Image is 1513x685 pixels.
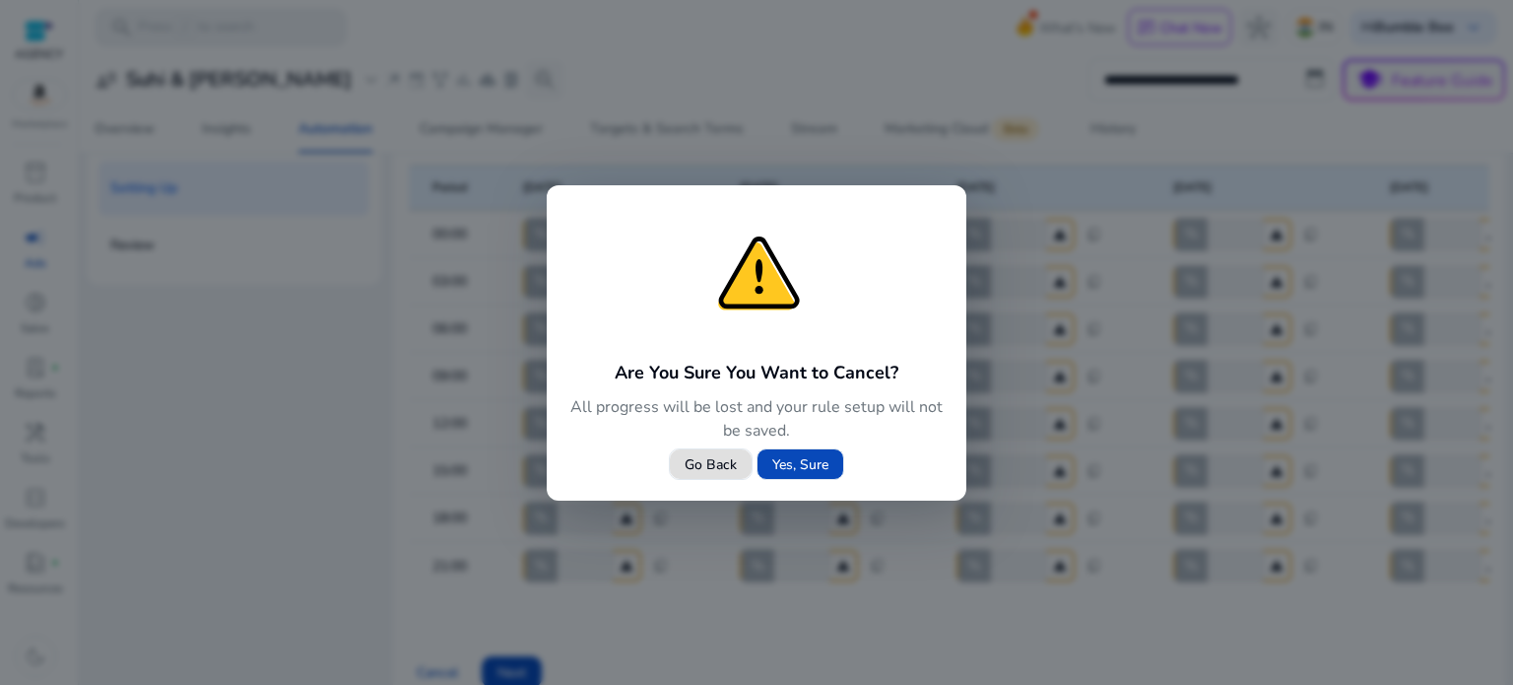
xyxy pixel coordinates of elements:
[772,454,828,475] span: Yes, Sure
[570,359,943,386] h2: Are You Sure You Want to Cancel?
[669,448,753,480] button: Go Back
[756,448,844,480] button: Yes, Sure
[570,395,943,443] h4: All progress will be lost and your rule setup will not be saved.
[685,454,737,475] span: Go Back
